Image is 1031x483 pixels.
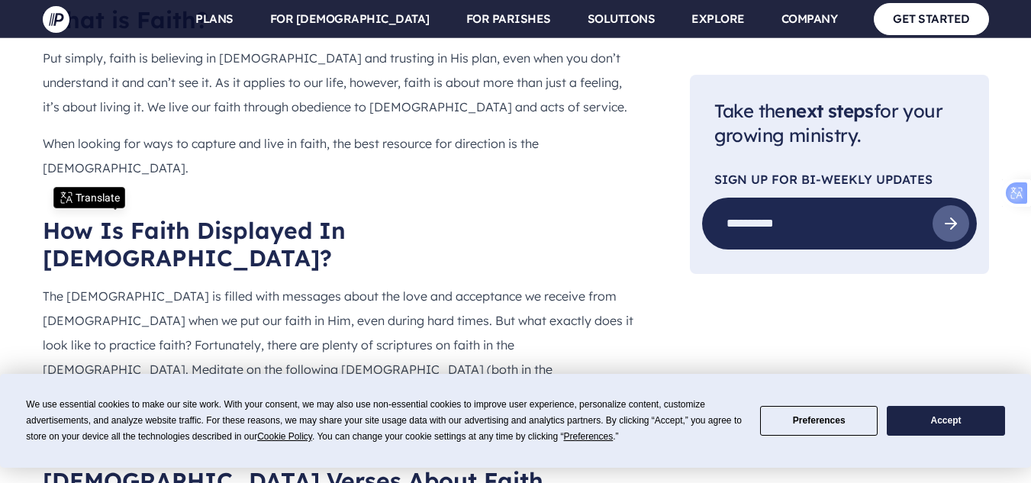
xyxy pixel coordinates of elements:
[874,3,989,34] a: GET STARTED
[760,406,878,436] button: Preferences
[714,99,942,147] span: Take the for your growing ministry.
[43,131,641,180] p: When looking for ways to capture and live in faith, the best resource for direction is the [DEMOG...
[887,406,1004,436] button: Accept
[714,174,965,186] p: SIGN UP FOR Bi-Weekly Updates
[26,397,742,445] div: We use essential cookies to make our site work. With your consent, we may also use non-essential ...
[43,284,641,430] p: The [DEMOGRAPHIC_DATA] is filled with messages about the love and acceptance we receive from [DEM...
[564,431,614,442] span: Preferences
[257,431,312,442] span: Cookie Policy
[785,99,874,122] span: next steps
[43,217,641,272] h2: How Is Faith Displayed In [DEMOGRAPHIC_DATA]?
[43,46,641,119] p: Put simply, faith is believing in [DEMOGRAPHIC_DATA] and trusting in His plan, even when you don’...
